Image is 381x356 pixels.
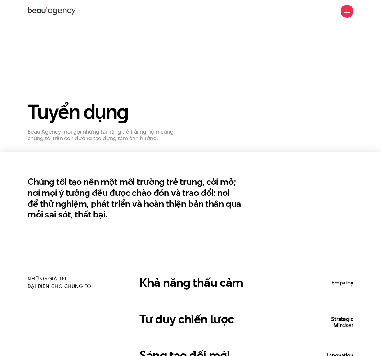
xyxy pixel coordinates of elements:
[139,276,353,289] h3: Khả năng thấu cảm
[139,312,353,326] h3: Tư duy chiến lược
[28,275,130,290] h2: Những giá trị đại diện cho chúng tôi
[315,316,353,328] b: Strategic Mindset
[28,101,186,123] h1: Tuyển dụn
[28,176,242,220] h2: Chúng tôi tạo nên một môi trường trẻ trung, cởi mở; nơi mọi ý tưởng đều được chào đón và trao đổi...
[117,97,128,126] en: g
[28,128,186,142] p: Beau Agency mời gọi những tài năng trẻ trải nghiệm cùng chúng tôi trên con đường tạo dựng tầm ảnh...
[315,280,353,286] b: Empathy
